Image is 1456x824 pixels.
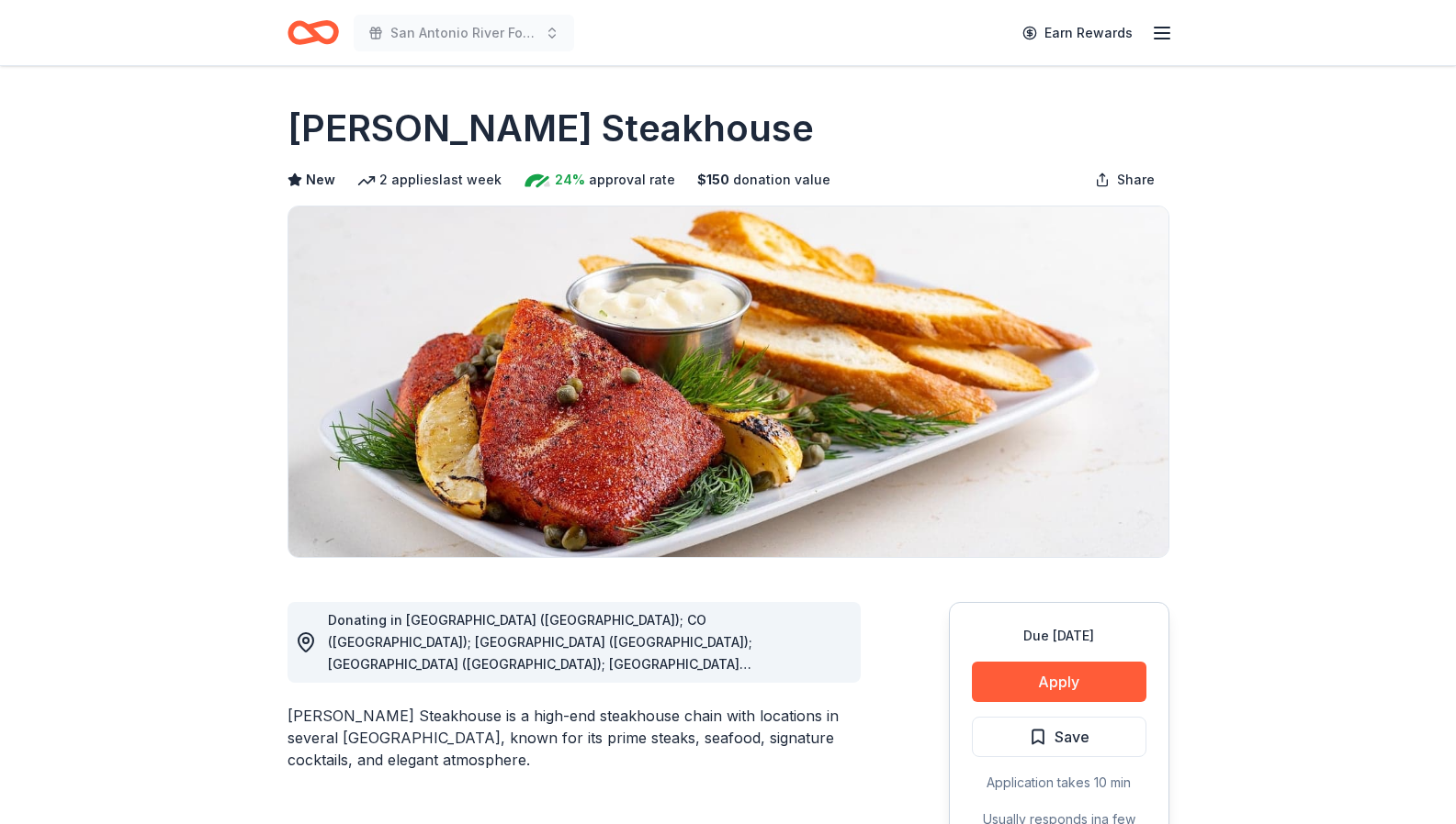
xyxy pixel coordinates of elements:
[972,772,1146,794] div: Application takes 10 min
[1011,17,1144,50] a: Earn Rewards
[733,169,830,191] span: donation value
[306,169,335,191] span: New
[1117,169,1155,191] span: Share
[972,625,1146,647] div: Due [DATE]
[589,169,675,191] span: approval rate
[288,705,861,771] div: [PERSON_NAME] Steakhouse is a high-end steakhouse chain with locations in several [GEOGRAPHIC_DAT...
[288,103,814,154] h1: [PERSON_NAME] Steakhouse
[1055,725,1089,749] span: Save
[1080,161,1169,198] button: Share
[972,717,1146,757] button: Save
[288,11,339,54] a: Home
[328,612,836,760] span: Donating in [GEOGRAPHIC_DATA] ([GEOGRAPHIC_DATA]); CO ([GEOGRAPHIC_DATA]); [GEOGRAPHIC_DATA] ([GE...
[288,206,1168,557] img: Image for Perry's Steakhouse
[972,662,1146,702] button: Apply
[390,22,537,44] span: San Antonio River Foundation Legacy Luncheon
[357,169,502,191] div: 2 applies last week
[555,169,585,191] span: 24%
[697,169,729,191] span: $ 150
[354,15,574,51] button: San Antonio River Foundation Legacy Luncheon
